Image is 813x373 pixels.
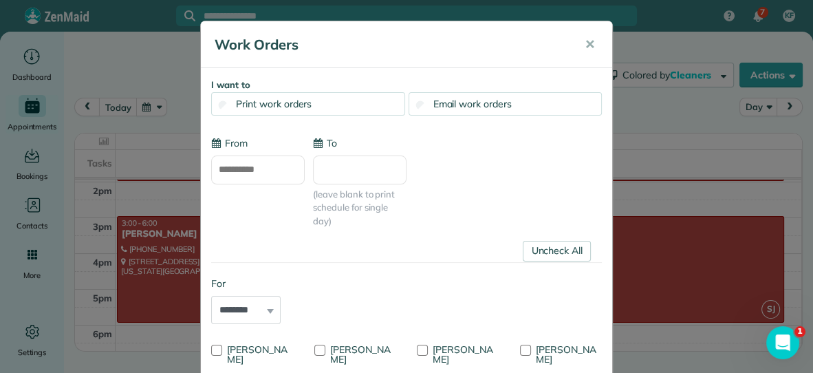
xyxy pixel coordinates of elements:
span: [PERSON_NAME] [433,343,493,365]
span: [PERSON_NAME] [330,343,391,365]
a: Uncheck All [523,241,591,262]
label: For [211,277,281,290]
strong: I want to [211,79,250,90]
span: Print work orders [236,98,312,110]
span: ✕ [585,36,595,52]
span: Email work orders [433,98,512,110]
iframe: Intercom live chat [766,326,799,359]
span: (leave blank to print schedule for single day) [313,188,406,228]
input: Email work orders [415,100,424,109]
label: To [313,136,337,150]
span: [PERSON_NAME] [227,343,288,365]
span: [PERSON_NAME] [536,343,596,365]
span: 1 [794,326,805,337]
input: Print work orders [219,100,228,109]
h5: Work Orders [215,35,565,54]
label: From [211,136,248,150]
